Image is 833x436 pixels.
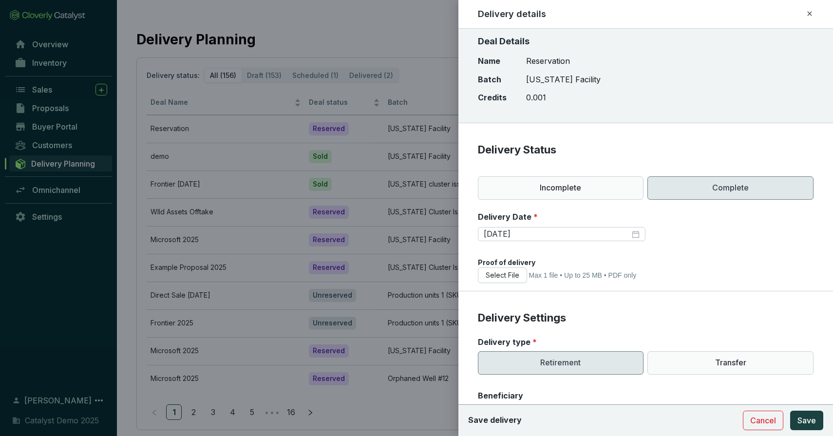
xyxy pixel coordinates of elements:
[468,415,522,426] p: Save delivery
[478,93,507,103] p: Credits
[526,75,601,85] p: [US_STATE] Facility
[478,258,535,267] label: Proof of delivery
[797,415,816,426] span: Save
[478,143,814,157] p: Delivery Status
[478,176,644,200] p: Incomplete
[478,56,507,67] p: Name
[526,93,601,103] p: 0.001
[478,267,527,283] button: Select File
[478,351,644,375] p: Retirement
[478,337,537,347] label: Delivery type
[478,311,814,325] p: Delivery Settings
[743,411,783,430] button: Cancel
[478,211,538,222] label: Delivery Date
[478,75,507,85] p: Batch
[486,270,519,280] span: Select File
[529,271,637,279] span: Max 1 file • Up to 25 MB • PDF only
[526,56,601,67] p: Reservation
[647,351,814,375] p: Transfer
[750,415,776,426] span: Cancel
[478,390,523,401] label: Beneficiary
[790,411,823,430] button: Save
[484,229,630,240] input: Select date
[478,35,814,48] p: Deal Details
[647,176,814,200] p: Complete
[478,8,546,20] h2: Delivery details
